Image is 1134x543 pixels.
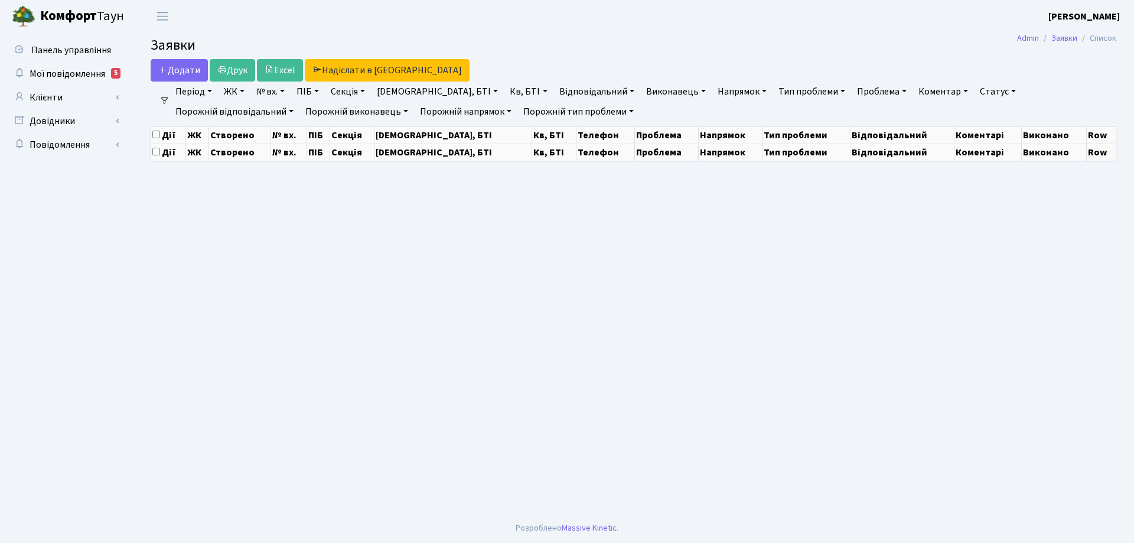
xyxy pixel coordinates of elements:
th: Телефон [576,126,635,144]
a: Заявки [1051,32,1077,44]
a: Admin [1017,32,1039,44]
th: [DEMOGRAPHIC_DATA], БТІ [374,144,532,161]
th: Напрямок [699,144,762,161]
li: Список [1077,32,1116,45]
a: Повідомлення [6,133,124,157]
th: Відповідальний [850,126,954,144]
th: Секція [330,126,374,144]
span: Заявки [151,35,195,56]
a: Період [171,82,217,102]
th: Виконано [1022,126,1086,144]
a: ЖК [219,82,249,102]
b: Комфорт [40,6,97,25]
th: № вх. [271,144,307,161]
a: Друк [210,59,255,82]
a: Порожній виконавець [301,102,413,122]
th: Row [1086,144,1116,161]
th: Секція [330,144,374,161]
a: Excel [257,59,303,82]
a: Мої повідомлення5 [6,62,124,86]
a: [PERSON_NAME] [1048,9,1120,24]
th: Проблема [634,144,698,161]
th: Телефон [576,144,635,161]
th: ПІБ [307,144,330,161]
div: 5 [111,68,120,79]
b: [PERSON_NAME] [1048,10,1120,23]
a: Massive Kinetic [562,522,617,534]
th: Коментарі [954,144,1022,161]
th: [DEMOGRAPHIC_DATA], БТІ [374,126,532,144]
th: ПІБ [307,126,330,144]
span: Панель управління [31,44,111,57]
a: Порожній напрямок [415,102,516,122]
th: Тип проблеми [762,126,850,144]
a: Напрямок [713,82,771,102]
a: Клієнти [6,86,124,109]
a: Коментар [914,82,973,102]
a: Тип проблеми [774,82,850,102]
th: № вх. [271,126,307,144]
th: Напрямок [699,126,762,144]
a: Довідники [6,109,124,133]
button: Переключити навігацію [148,6,177,26]
span: Мої повідомлення [30,67,105,80]
a: Статус [975,82,1021,102]
span: Таун [40,6,124,27]
a: Кв, БТІ [505,82,552,102]
th: Відповідальний [850,144,954,161]
th: Кв, БТІ [532,144,576,161]
th: Дії [151,144,186,161]
th: Створено [208,144,271,161]
th: Коментарі [954,126,1022,144]
th: Тип проблеми [762,144,850,161]
img: logo.png [12,5,35,28]
a: ПІБ [292,82,324,102]
th: ЖК [186,144,208,161]
a: Порожній відповідальний [171,102,298,122]
div: Розроблено . [516,522,618,535]
th: Проблема [634,126,698,144]
a: Додати [151,59,208,82]
a: Порожній тип проблеми [519,102,638,122]
a: Виконавець [641,82,711,102]
a: Проблема [852,82,911,102]
a: Відповідальний [555,82,639,102]
th: Дії [151,126,186,144]
th: Виконано [1022,144,1086,161]
a: Секція [326,82,370,102]
span: Додати [158,64,200,77]
a: [DEMOGRAPHIC_DATA], БТІ [372,82,503,102]
th: Створено [208,126,271,144]
a: Надіслати в [GEOGRAPHIC_DATA] [305,59,470,82]
nav: breadcrumb [999,26,1134,51]
th: Row [1086,126,1116,144]
a: № вх. [252,82,289,102]
a: Панель управління [6,38,124,62]
th: Кв, БТІ [532,126,576,144]
th: ЖК [186,126,208,144]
